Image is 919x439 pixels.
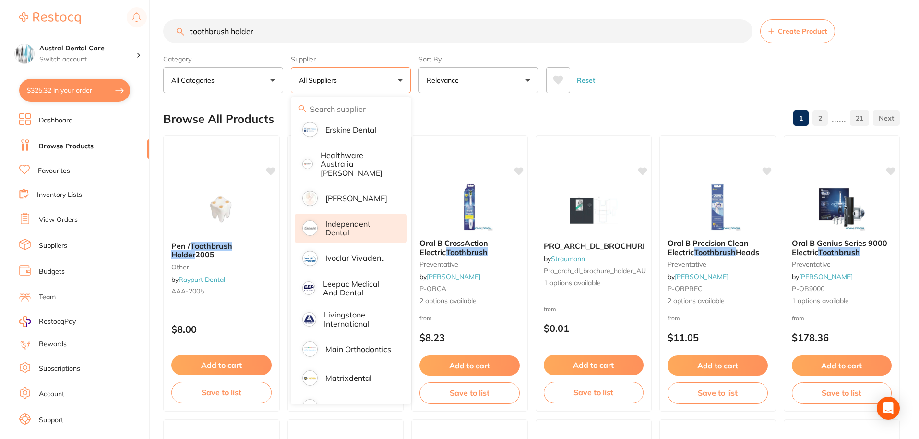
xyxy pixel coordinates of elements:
[304,252,316,265] img: Ivoclar Vivadent
[419,238,488,256] span: Oral B CrossAction Electric
[171,241,191,251] span: Pen /
[299,75,341,85] p: All Suppliers
[793,109,809,128] a: 1
[544,241,647,251] span: PRO_ARCH_DL_BROCHURE
[427,75,463,85] p: Relevance
[438,183,501,231] img: Oral B CrossAction Electric Toothbrush
[792,296,892,306] span: 1 options available
[325,219,394,237] p: Independent Dental
[792,260,892,268] small: preventative
[163,19,752,43] input: Search Products
[792,284,824,293] span: P-OB9000
[321,151,394,177] p: Healthware Australia [PERSON_NAME]
[171,287,204,295] span: AAA-2005
[163,55,283,63] label: Category
[190,186,252,234] img: Pen / Toothbrush Holder 2005
[39,317,76,327] span: RestocqPay
[325,125,377,134] p: Erskine Dental
[39,142,94,151] a: Browse Products
[792,332,892,343] p: $178.36
[39,267,65,277] a: Budgets
[19,7,81,29] a: Restocq Logo
[39,241,67,251] a: Suppliers
[37,190,82,200] a: Inventory Lists
[668,332,768,343] p: $11.05
[39,44,136,53] h4: Austral Dental Care
[171,250,195,259] em: Holder
[171,275,225,284] span: by
[574,67,598,93] button: Reset
[419,355,520,376] button: Add to cart
[778,27,827,35] span: Create Product
[39,364,80,374] a: Subscriptions
[544,323,644,334] p: $0.01
[668,315,680,322] span: from
[419,315,432,322] span: from
[171,324,272,335] p: $8.00
[19,316,76,327] a: RestocqPay
[304,372,316,384] img: Matrixdental
[163,112,274,126] h2: Browse All Products
[675,272,728,281] a: [PERSON_NAME]
[171,75,218,85] p: All Categories
[325,345,391,354] p: Main Orthodontics
[15,44,34,63] img: Austral Dental Care
[324,310,394,328] p: Livingstone International
[419,284,446,293] span: P-OBCA
[419,239,520,256] b: Oral B CrossAction Electric Toothbrush
[323,280,394,297] p: Leepac Medical and Dental
[325,374,372,382] p: Matrixdental
[668,296,768,306] span: 2 options available
[427,272,480,281] a: [PERSON_NAME]
[792,238,887,256] span: Oral B Genius Series 9000 Electric
[832,113,846,124] p: ......
[544,355,644,375] button: Add to cart
[694,247,736,257] em: Toothbrush
[544,255,585,263] span: by
[304,160,311,168] img: Healthware Australia Ridley
[191,241,232,251] em: Toothbrush
[792,239,892,256] b: Oral B Genius Series 9000 Electric Toothbrush
[850,109,869,128] a: 21
[325,254,384,262] p: Ivoclar Vivadent
[418,67,538,93] button: Relevance
[419,382,520,403] button: Save to list
[291,67,411,93] button: All Suppliers
[668,382,768,403] button: Save to list
[39,55,136,64] p: Switch account
[304,314,315,325] img: Livingstone International
[39,340,67,349] a: Rewards
[39,293,56,302] a: Team
[195,250,215,259] span: 2005
[812,109,828,128] a: 2
[792,382,892,403] button: Save to list
[419,272,480,281] span: by
[792,315,804,322] span: from
[668,355,768,376] button: Add to cart
[792,272,853,281] span: by
[171,263,272,271] small: other
[668,260,768,268] small: preventative
[163,67,283,93] button: All Categories
[171,355,272,375] button: Add to cart
[544,242,644,250] b: PRO_ARCH_DL_BROCHURE HOLDER
[39,116,72,125] a: Dashboard
[446,247,488,257] em: Toothbrush
[760,19,835,43] button: Create Product
[38,166,70,176] a: Favourites
[304,401,316,413] img: Numedical
[19,79,130,102] button: $325.32 in your order
[562,186,625,234] img: PRO_ARCH_DL_BROCHURE HOLDER
[304,222,316,234] img: Independent Dental
[325,194,387,203] p: [PERSON_NAME]
[551,255,585,263] a: Straumann
[419,296,520,306] span: 2 options available
[304,343,316,355] img: Main Orthodontics
[291,97,411,121] input: Search supplier
[792,355,892,376] button: Add to cart
[291,55,411,63] label: Supplier
[39,390,64,399] a: Account
[811,183,873,231] img: Oral B Genius Series 9000 Electric Toothbrush
[179,275,225,284] a: Raypurt Dental
[544,279,644,288] span: 1 options available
